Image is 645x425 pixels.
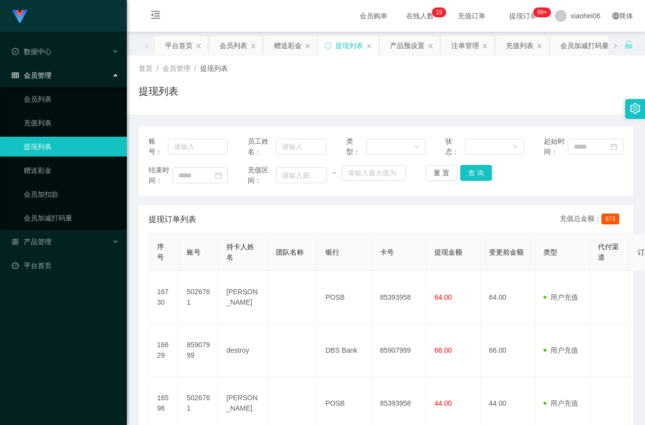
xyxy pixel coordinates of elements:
[624,40,633,49] i: 图标: unlock
[149,271,179,324] td: 16730
[162,64,190,72] span: 会员管理
[435,7,439,17] p: 1
[218,324,268,377] td: destroy
[12,238,19,245] i: 图标: appstore-o
[24,160,119,180] a: 赠送彩金
[215,172,222,179] i: 图标: calendar
[24,113,119,133] a: 充值列表
[612,12,619,19] i: 图标: global
[12,48,19,55] i: 图标: check-circle-o
[12,10,28,24] img: logo.9652507e.png
[149,213,196,225] span: 提现订单列表
[324,42,331,49] i: 图标: sync
[533,7,551,17] sup: 945
[168,139,228,155] input: 请输入
[12,48,52,55] span: 数据中心
[24,89,119,109] a: 会员列表
[543,346,578,354] span: 用户充值
[276,139,326,155] input: 请输入
[506,36,534,55] div: 充值列表
[157,243,164,261] span: 序号
[434,399,452,407] span: 44.00
[318,324,372,377] td: DBS Bank
[613,43,618,48] i: 图标: right
[149,136,168,157] span: 账号：
[157,64,159,72] span: /
[372,271,427,324] td: 85393958
[139,64,153,72] span: 首页
[200,64,228,72] span: 提现列表
[226,243,254,261] span: 持卡人姓名
[481,324,536,377] td: 66.00
[325,248,339,256] span: 银行
[601,213,619,224] span: 873
[543,248,557,256] span: 类型
[342,165,406,181] input: 请输入最大值为
[326,168,342,178] span: ~
[276,248,304,256] span: 团队名称
[12,71,52,79] span: 会员管理
[139,0,172,32] i: 图标: menu-fold
[179,271,218,324] td: 5026761
[630,103,641,114] i: 图标: setting
[453,12,490,19] span: 充值订单
[445,136,465,157] span: 状态：
[537,43,542,49] i: 图标: close
[434,346,452,354] span: 66.00
[24,184,119,204] a: 会员加扣款
[12,72,19,79] i: 图标: table
[139,84,178,99] h1: 提现列表
[504,12,542,19] span: 提现订单
[274,36,302,55] div: 赠送彩金
[165,36,193,55] div: 平台首页
[543,399,578,407] span: 用户充值
[24,208,119,228] a: 会员加减打码量
[219,36,247,55] div: 会员列表
[250,43,256,49] i: 图标: close
[318,271,372,324] td: POSB
[428,43,433,49] i: 图标: close
[366,43,372,49] i: 图标: close
[196,43,202,49] i: 图标: close
[489,248,524,256] span: 变更前金额
[439,7,442,17] p: 9
[544,136,568,157] span: 起始时间：
[187,248,201,256] span: 账号
[390,36,425,55] div: 产品预设置
[380,248,394,256] span: 卡号
[276,167,326,183] input: 请输入最小值为
[372,324,427,377] td: 85907999
[179,324,218,377] td: 85907999
[560,36,609,55] div: 会员加减打码量
[346,136,366,157] span: 类型：
[305,43,311,49] i: 图标: close
[434,248,462,256] span: 提现金额
[144,43,149,48] i: 图标: left
[451,36,479,55] div: 注单管理
[431,7,446,17] sup: 19
[414,144,420,151] i: 图标: down
[149,324,179,377] td: 16629
[610,143,617,150] i: 图标: calendar
[426,165,457,181] button: 重 置
[149,165,172,186] span: 结束时间：
[218,271,268,324] td: [PERSON_NAME]
[543,293,578,301] span: 用户充值
[194,64,196,72] span: /
[434,293,452,301] span: 64.00
[481,271,536,324] td: 64.00
[12,256,119,275] a: 图标: dashboard平台首页
[248,136,276,157] span: 员工姓名：
[401,12,439,19] span: 在线人数
[598,243,619,261] span: 代付渠道
[512,144,518,151] i: 图标: down
[12,238,52,246] span: 产品管理
[248,165,276,186] span: 充值区间：
[482,43,488,49] i: 图标: close
[560,213,623,225] div: 充值总金额：
[24,137,119,157] a: 提现列表
[460,165,492,181] button: 查 询
[335,36,363,55] div: 提现列表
